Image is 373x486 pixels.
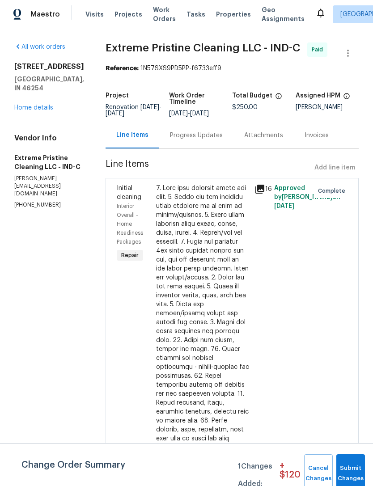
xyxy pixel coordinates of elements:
div: Progress Updates [170,131,223,140]
b: Reference: [106,65,139,72]
span: - [106,104,161,117]
span: Properties [216,10,251,19]
span: Geo Assignments [262,5,305,23]
span: [DATE] [274,203,294,209]
span: The total cost of line items that have been proposed by Opendoor. This sum includes line items th... [275,93,282,104]
span: Visits [85,10,104,19]
span: $250.00 [232,104,258,110]
span: Tasks [186,11,205,17]
h2: [STREET_ADDRESS] [14,62,84,71]
span: [DATE] [106,110,124,117]
h5: Project [106,93,129,99]
span: Approved by [PERSON_NAME] on [274,185,340,209]
h5: Extreme Pristine Cleaning LLC - IND-C [14,153,84,171]
div: Invoices [305,131,329,140]
h5: Total Budget [232,93,272,99]
div: Line Items [116,131,148,139]
span: Paid [312,45,326,54]
span: Line Items [106,160,311,176]
span: [DATE] [190,110,209,117]
span: [DATE] [169,110,188,117]
p: [PHONE_NUMBER] [14,201,84,209]
h5: Work Order Timeline [169,93,233,105]
h5: [GEOGRAPHIC_DATA], IN 46254 [14,75,84,93]
span: Submit Changes [341,463,360,484]
span: Extreme Pristine Cleaning LLC - IND-C [106,42,300,53]
h4: Vendor Info [14,134,84,143]
span: Projects [114,10,142,19]
span: Work Orders [153,5,176,23]
span: Renovation [106,104,161,117]
span: The hpm assigned to this work order. [343,93,350,104]
a: All work orders [14,44,65,50]
div: [PERSON_NAME] [296,104,359,110]
div: Attachments [244,131,283,140]
div: 1N57SXS9PD5PP-f6733eff9 [106,64,359,73]
span: Initial cleaning [117,185,141,200]
span: Maestro [30,10,60,19]
div: 16 [254,184,269,194]
p: [PERSON_NAME][EMAIL_ADDRESS][DOMAIN_NAME] [14,175,84,198]
span: Repair [118,251,142,260]
span: Cancel Changes [309,463,328,484]
span: Complete [318,186,349,195]
h5: Assigned HPM [296,93,340,99]
span: [DATE] [140,104,159,110]
span: - [169,110,209,117]
span: Interior Overall - Home Readiness Packages [117,203,143,245]
a: Home details [14,105,53,111]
